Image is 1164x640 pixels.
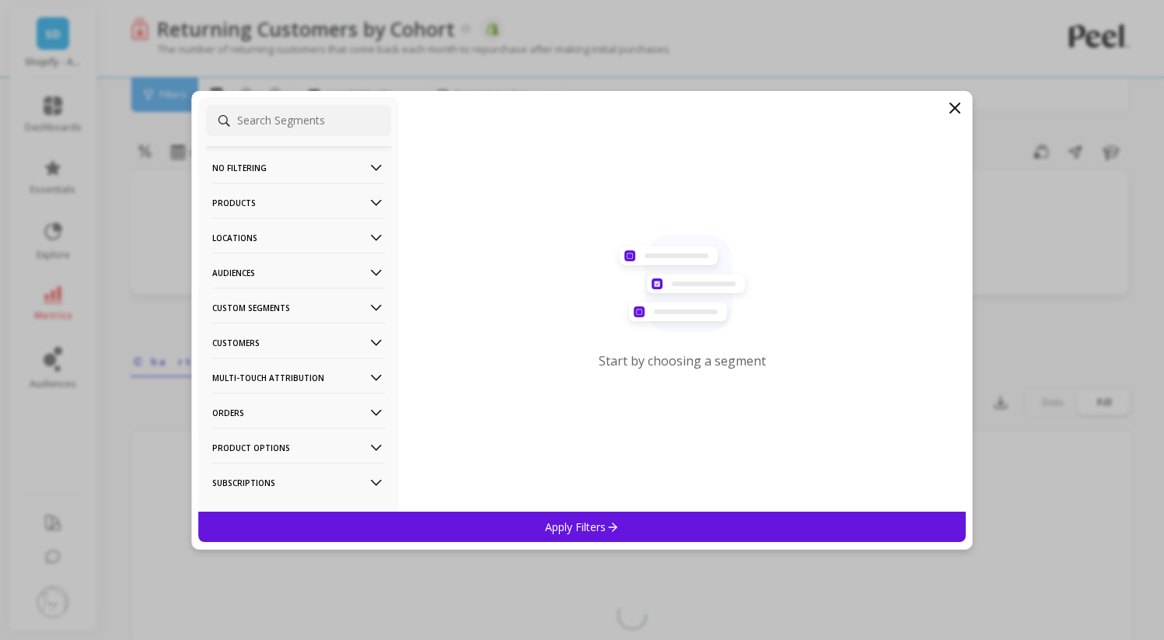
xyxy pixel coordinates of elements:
input: Search Segments [206,105,391,136]
p: Customers [212,323,385,362]
p: Products [212,183,385,222]
p: Multi-Touch Attribution [212,358,385,397]
p: Locations [212,218,385,257]
p: Audiences [212,253,385,292]
p: Custom Segments [212,288,385,327]
p: Subscriptions [212,463,385,502]
p: Product Options [212,428,385,467]
p: No filtering [212,148,385,187]
p: Start by choosing a segment [599,352,766,369]
p: Orders [212,393,385,432]
p: Apply Filters [545,519,619,534]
